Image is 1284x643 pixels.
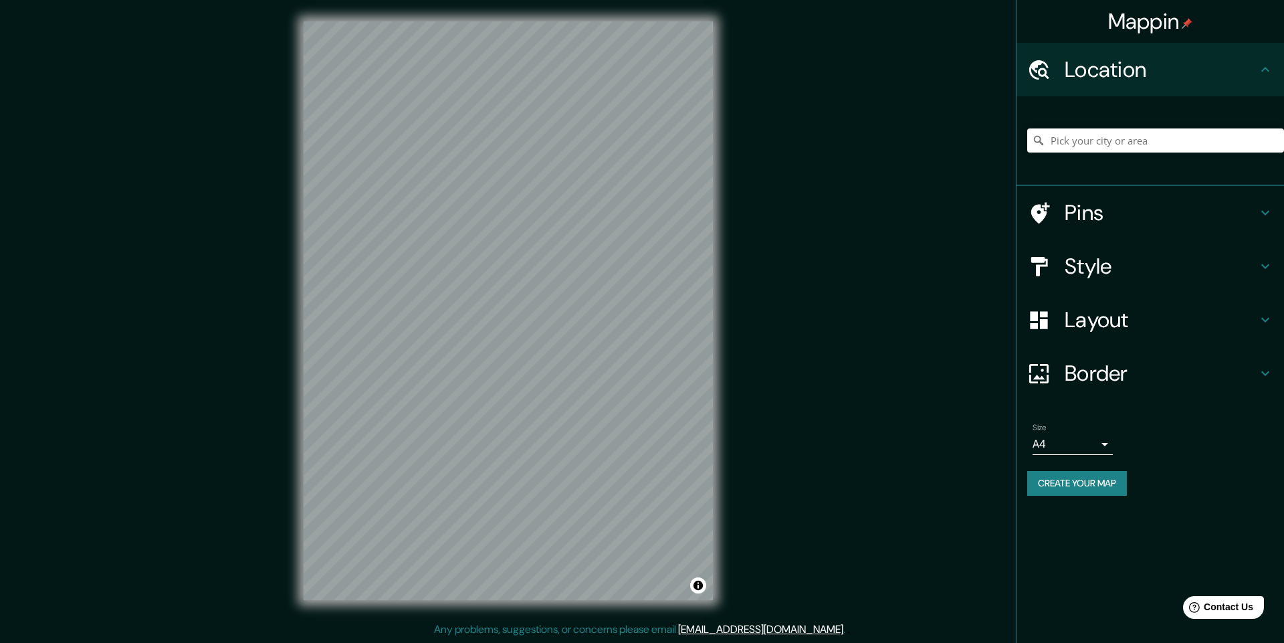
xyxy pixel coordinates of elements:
[1016,347,1284,400] div: Border
[1108,8,1193,35] h4: Mappin
[1065,253,1257,280] h4: Style
[1016,43,1284,96] div: Location
[1165,591,1269,628] iframe: Help widget launcher
[1065,360,1257,387] h4: Border
[690,577,706,593] button: Toggle attribution
[304,21,713,600] canvas: Map
[1182,18,1192,29] img: pin-icon.png
[1027,471,1127,496] button: Create your map
[1027,128,1284,153] input: Pick your city or area
[847,622,850,638] div: .
[1033,434,1113,455] div: A4
[1065,199,1257,226] h4: Pins
[1016,240,1284,293] div: Style
[1065,306,1257,333] h4: Layout
[1033,422,1047,434] label: Size
[1016,186,1284,240] div: Pins
[1016,293,1284,347] div: Layout
[845,622,847,638] div: .
[1065,56,1257,83] h4: Location
[678,622,843,636] a: [EMAIL_ADDRESS][DOMAIN_NAME]
[434,622,845,638] p: Any problems, suggestions, or concerns please email .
